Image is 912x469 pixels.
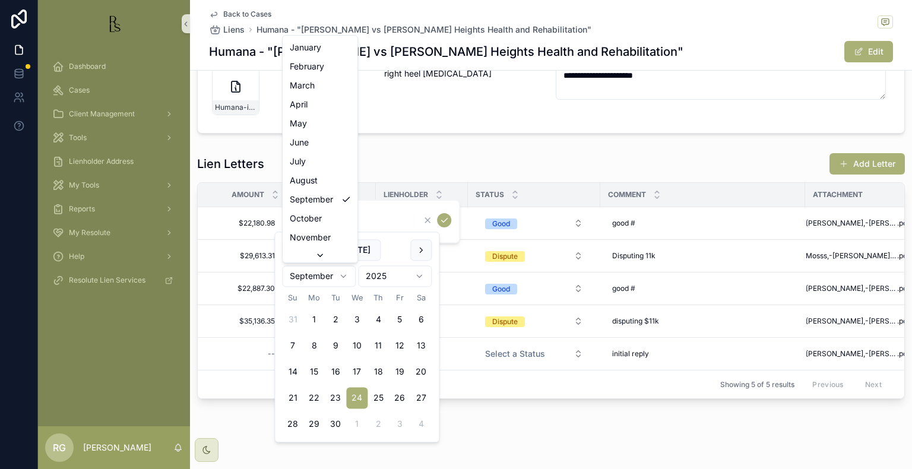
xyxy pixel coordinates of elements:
span: October [290,213,322,224]
span: June [290,137,309,148]
span: November [290,232,331,243]
span: April [290,99,308,110]
span: March [290,80,315,91]
span: May [290,118,307,129]
span: February [290,61,324,72]
span: September [290,194,333,205]
span: July [290,156,306,167]
span: August [290,175,318,186]
span: January [290,42,321,53]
